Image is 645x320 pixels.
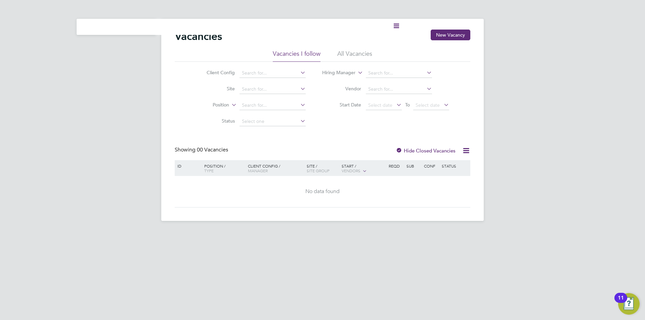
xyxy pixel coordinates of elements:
div: Showing [175,146,229,153]
label: Start Date [322,102,361,108]
h2: Vacancies [175,30,222,43]
input: Search for... [366,68,432,78]
span: Site Group [307,168,330,173]
div: ID [176,160,199,172]
div: Reqd [387,160,404,172]
span: Manager [248,168,268,173]
span: Vendors [342,168,360,173]
span: To [403,100,412,109]
span: Select date [416,102,440,108]
label: Hide Closed Vacancies [396,147,456,154]
div: Start / [340,160,387,177]
input: Search for... [366,85,432,94]
input: Search for... [240,85,306,94]
div: Site / [305,160,340,176]
span: Select date [368,102,392,108]
div: Conf [422,160,440,172]
input: Select one [240,117,306,126]
input: Search for... [240,68,306,78]
div: Position / [199,160,246,176]
li: All Vacancies [337,50,372,62]
div: 11 [618,298,624,307]
div: Client Config / [246,160,305,176]
label: Position [190,102,229,108]
label: Status [196,118,235,124]
input: Search for... [240,101,306,110]
button: Open Resource Center, 11 new notifications [618,293,640,315]
div: No data found [176,188,469,195]
label: Client Config [196,70,235,76]
span: 00 Vacancies [197,146,228,153]
span: Type [204,168,214,173]
label: Site [196,86,235,92]
div: Sub [405,160,422,172]
div: Status [440,160,469,172]
li: Vacancies I follow [273,50,320,62]
button: New Vacancy [431,30,470,40]
label: Vendor [322,86,361,92]
label: Hiring Manager [317,70,355,76]
nav: Main navigation [77,19,156,35]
